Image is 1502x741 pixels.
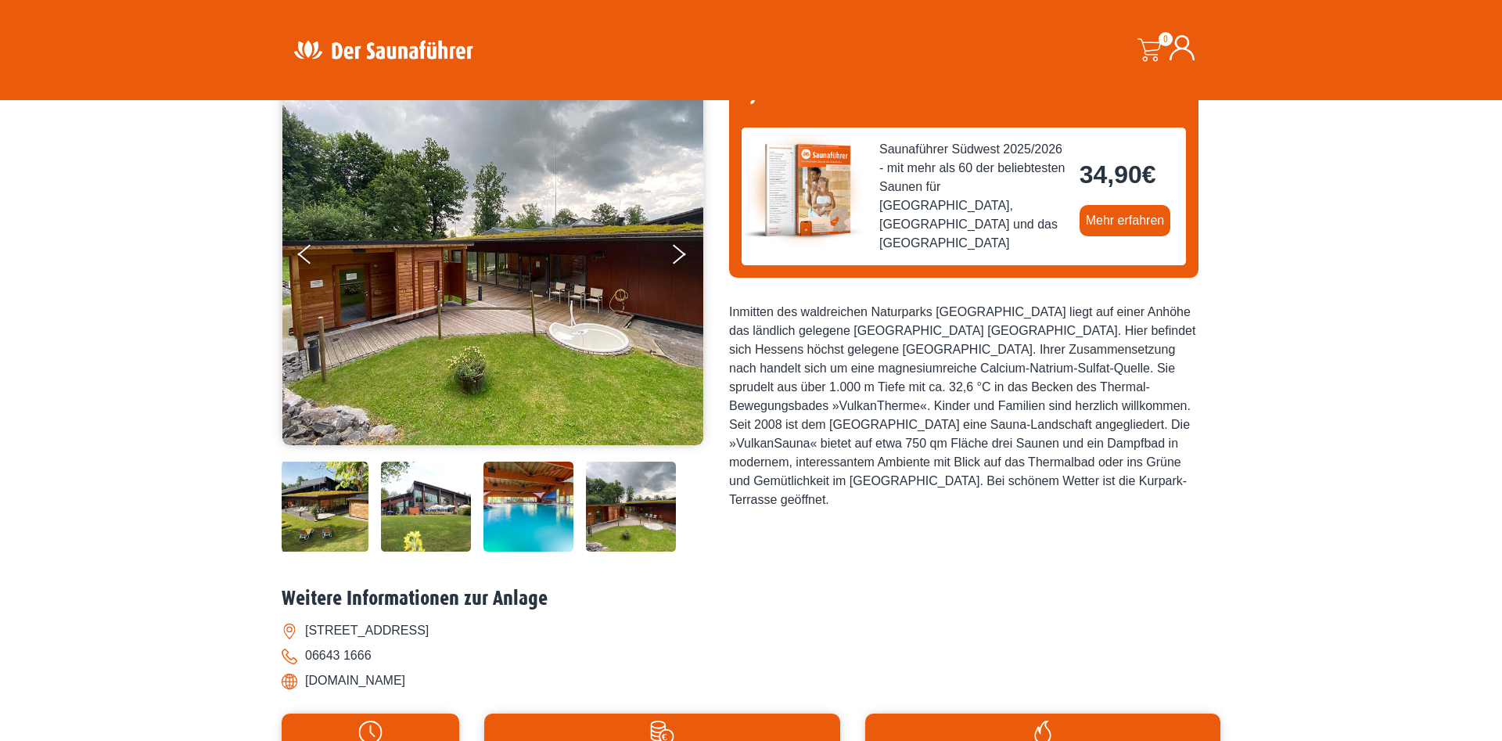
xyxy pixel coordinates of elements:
[1142,160,1156,189] span: €
[1159,32,1173,46] span: 0
[1080,205,1171,236] a: Mehr erfahren
[729,303,1198,509] div: Inmitten des waldreichen Naturparks [GEOGRAPHIC_DATA] liegt auf einer Anhöhe das ländlich gelegen...
[879,140,1067,253] span: Saunaführer Südwest 2025/2026 - mit mehr als 60 der beliebtesten Saunen für [GEOGRAPHIC_DATA], [G...
[282,668,1220,693] li: [DOMAIN_NAME]
[1080,160,1156,189] bdi: 34,90
[742,128,867,253] img: der-saunafuehrer-2025-suedwest.jpg
[298,238,337,277] button: Previous
[282,643,1220,668] li: 06643 1666
[670,238,709,277] button: Next
[282,618,1220,643] li: [STREET_ADDRESS]
[282,587,1220,611] h2: Weitere Informationen zur Anlage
